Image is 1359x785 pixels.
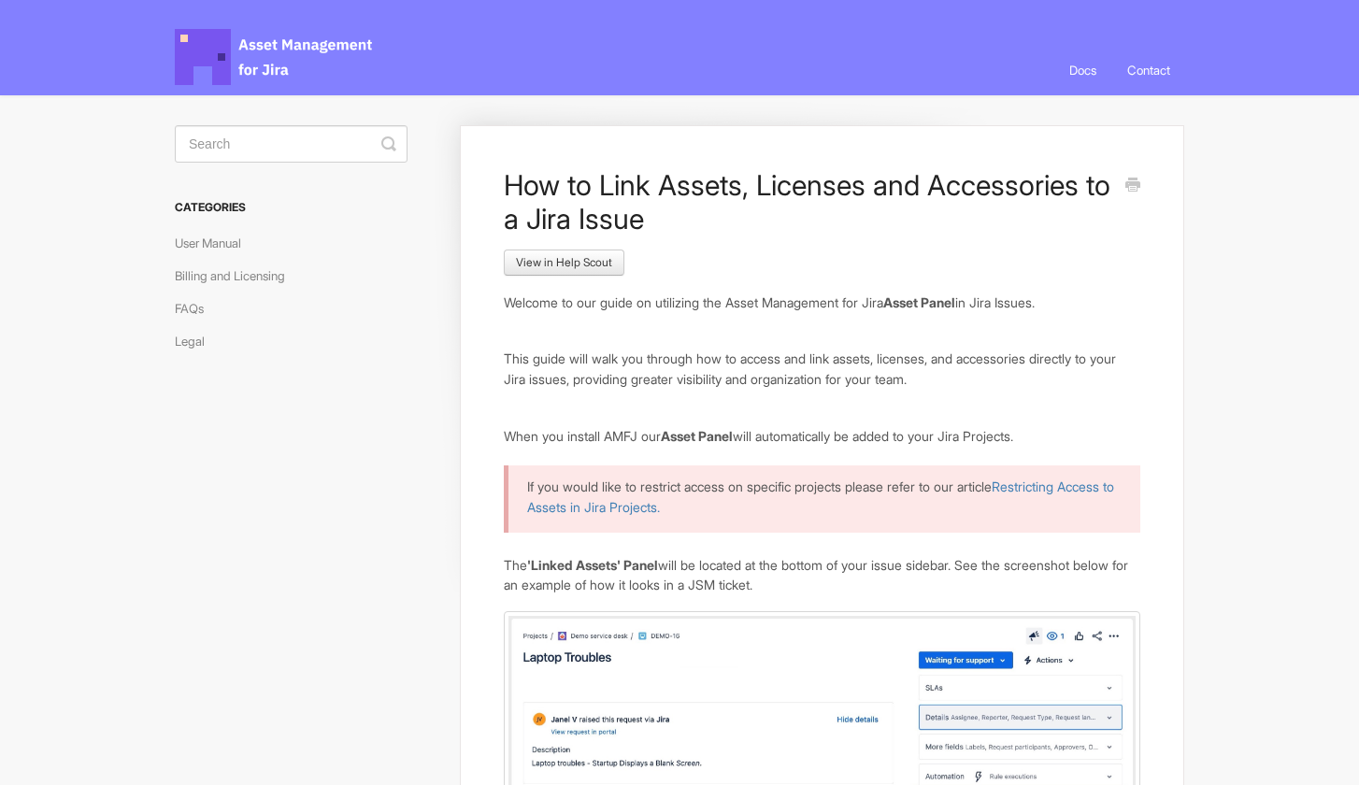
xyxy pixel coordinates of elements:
a: Docs [1055,45,1110,95]
a: Billing and Licensing [175,261,299,291]
input: Search [175,125,408,163]
a: Contact [1113,45,1184,95]
a: View in Help Scout [504,250,624,276]
a: Restricting Access to Assets in Jira Projects. [527,478,1114,515]
h1: How to Link Assets, Licenses and Accessories to a Jira Issue [504,168,1112,235]
a: User Manual [175,228,255,258]
b: 'Linked [527,557,572,573]
p: Welcome to our guide on utilizing the Asset Management for Jira in Jira Issues. [504,293,1140,313]
p: This guide will walk you through how to access and link assets, licenses, and accessories directl... [504,349,1140,389]
p: If you would like to restrict access on specific projects please refer to our article [527,477,1117,517]
h3: Categories [175,191,408,224]
p: When you install AMFJ our will automatically be added to your Jira Projects. [504,426,1140,447]
a: FAQs [175,293,218,323]
a: Legal [175,326,219,356]
b: Assets' Panel [576,557,658,573]
p: The will be located at the bottom of your issue sidebar. See the screenshot below for an example ... [504,555,1140,595]
span: Asset Management for Jira Docs [175,29,375,85]
b: Asset Panel [883,294,955,310]
b: Asset Panel [661,428,733,444]
a: Print this Article [1125,176,1140,196]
